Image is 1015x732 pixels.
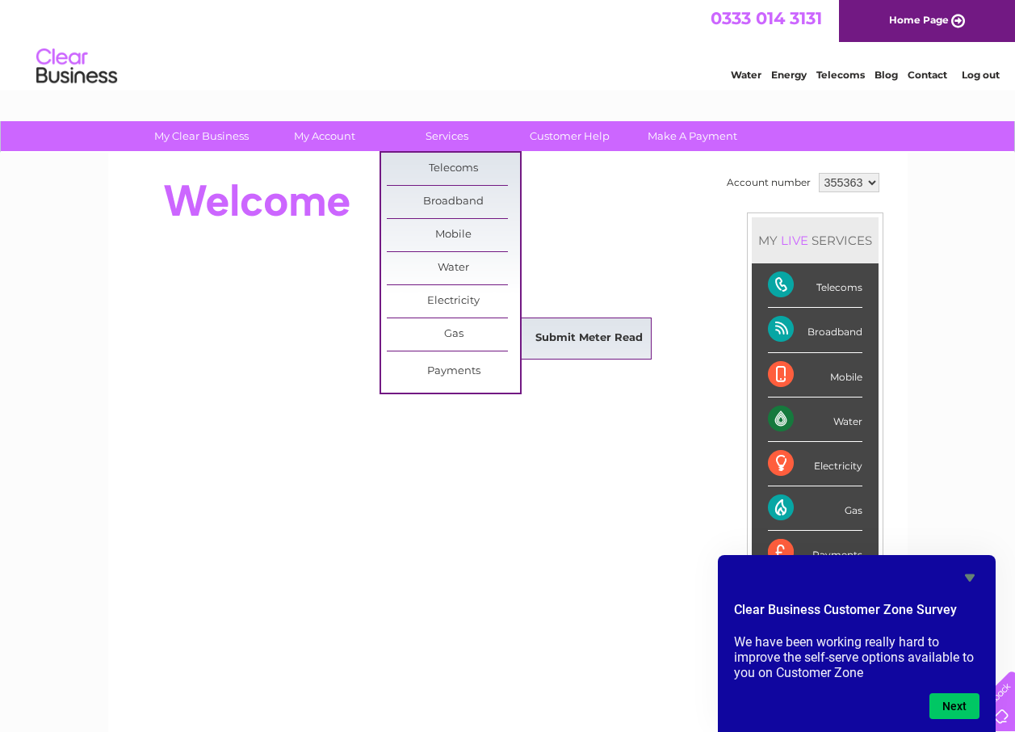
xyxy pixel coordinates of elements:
img: logo.png [36,42,118,91]
div: Mobile [768,353,862,398]
a: Payments [387,355,520,388]
a: Blog [874,69,898,81]
a: Log out [962,69,1000,81]
button: Hide survey [960,568,979,587]
a: Telecoms [387,153,520,185]
a: Telecoms [816,69,865,81]
h2: Clear Business Customer Zone Survey [734,600,979,628]
div: Clear Business Customer Zone Survey [734,568,979,719]
div: MY SERVICES [752,217,879,263]
div: Broadband [768,308,862,352]
div: Gas [768,486,862,531]
a: My Clear Business [135,121,268,151]
div: Payments [768,531,862,574]
a: Contact [908,69,947,81]
a: Submit Meter Read [522,322,656,355]
a: Mobile [387,219,520,251]
div: Water [768,398,862,442]
a: Energy [771,69,807,81]
a: Water [731,69,761,81]
a: Water [387,252,520,284]
a: My Account [258,121,391,151]
a: Services [380,121,514,151]
a: Broadband [387,186,520,218]
p: We have been working really hard to improve the self-serve options available to you on Customer Zone [734,634,979,680]
a: 0333 014 3131 [711,8,822,28]
div: Telecoms [768,263,862,308]
div: LIVE [778,233,812,248]
a: Electricity [387,285,520,318]
a: Make A Payment [626,121,759,151]
div: Clear Business is a trading name of Verastar Limited (registered in [GEOGRAPHIC_DATA] No. 3667643... [127,9,890,78]
button: Next question [929,693,979,719]
td: Account number [723,169,815,196]
a: Gas [387,318,520,351]
div: Electricity [768,442,862,486]
a: Customer Help [503,121,636,151]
